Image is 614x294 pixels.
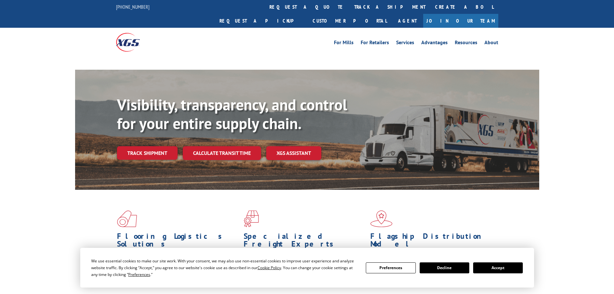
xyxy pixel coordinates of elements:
[370,210,393,227] img: xgs-icon-flagship-distribution-model-red
[80,248,534,288] div: Cookie Consent Prompt
[334,40,354,47] a: For Mills
[117,95,347,133] b: Visibility, transparency, and control for your entire supply chain.
[244,210,259,227] img: xgs-icon-focused-on-flooring-red
[455,40,477,47] a: Resources
[117,146,178,160] a: Track shipment
[421,40,448,47] a: Advantages
[266,146,321,160] a: XGS ASSISTANT
[370,232,492,251] h1: Flagship Distribution Model
[392,14,423,28] a: Agent
[215,14,308,28] a: Request a pickup
[116,4,150,10] a: [PHONE_NUMBER]
[117,210,137,227] img: xgs-icon-total-supply-chain-intelligence-red
[366,262,415,273] button: Preferences
[244,232,365,251] h1: Specialized Freight Experts
[423,14,498,28] a: Join Our Team
[183,146,261,160] a: Calculate transit time
[128,272,150,277] span: Preferences
[396,40,414,47] a: Services
[117,232,239,251] h1: Flooring Logistics Solutions
[484,40,498,47] a: About
[420,262,469,273] button: Decline
[473,262,523,273] button: Accept
[91,258,358,278] div: We use essential cookies to make our site work. With your consent, we may also use non-essential ...
[258,265,281,270] span: Cookie Policy
[361,40,389,47] a: For Retailers
[308,14,392,28] a: Customer Portal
